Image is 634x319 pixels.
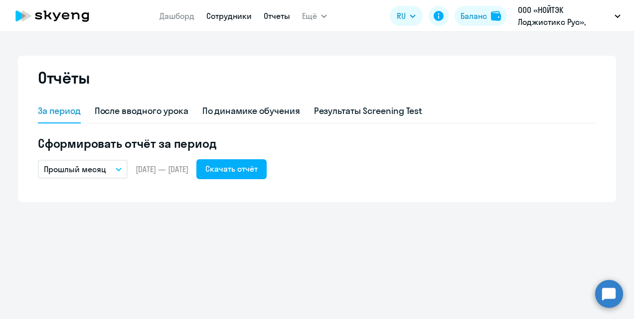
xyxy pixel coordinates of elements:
[196,159,267,179] button: Скачать отчёт
[302,10,317,22] span: Ещё
[513,4,626,28] button: ООО «НОЙТЭК Лоджистикс Рус», НОЙТЭК ЛОДЖИСТИКС РУС, ООО
[455,6,507,26] button: Балансbalance
[397,10,406,22] span: RU
[38,160,128,179] button: Прошлый месяц
[264,11,290,21] a: Отчеты
[44,163,106,175] p: Прошлый месяц
[205,163,258,175] div: Скачать отчёт
[136,164,188,175] span: [DATE] — [DATE]
[206,11,252,21] a: Сотрудники
[314,105,423,117] div: Результаты Screening Test
[159,11,194,21] a: Дашборд
[518,4,611,28] p: ООО «НОЙТЭК Лоджистикс Рус», НОЙТЭК ЛОДЖИСТИКС РУС, ООО
[202,105,300,117] div: По динамике обучения
[95,105,188,117] div: После вводного урока
[302,6,327,26] button: Ещё
[461,10,487,22] div: Баланс
[38,68,90,88] h2: Отчёты
[491,11,501,21] img: balance
[390,6,423,26] button: RU
[38,105,81,117] div: За период
[38,135,596,151] h5: Сформировать отчёт за период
